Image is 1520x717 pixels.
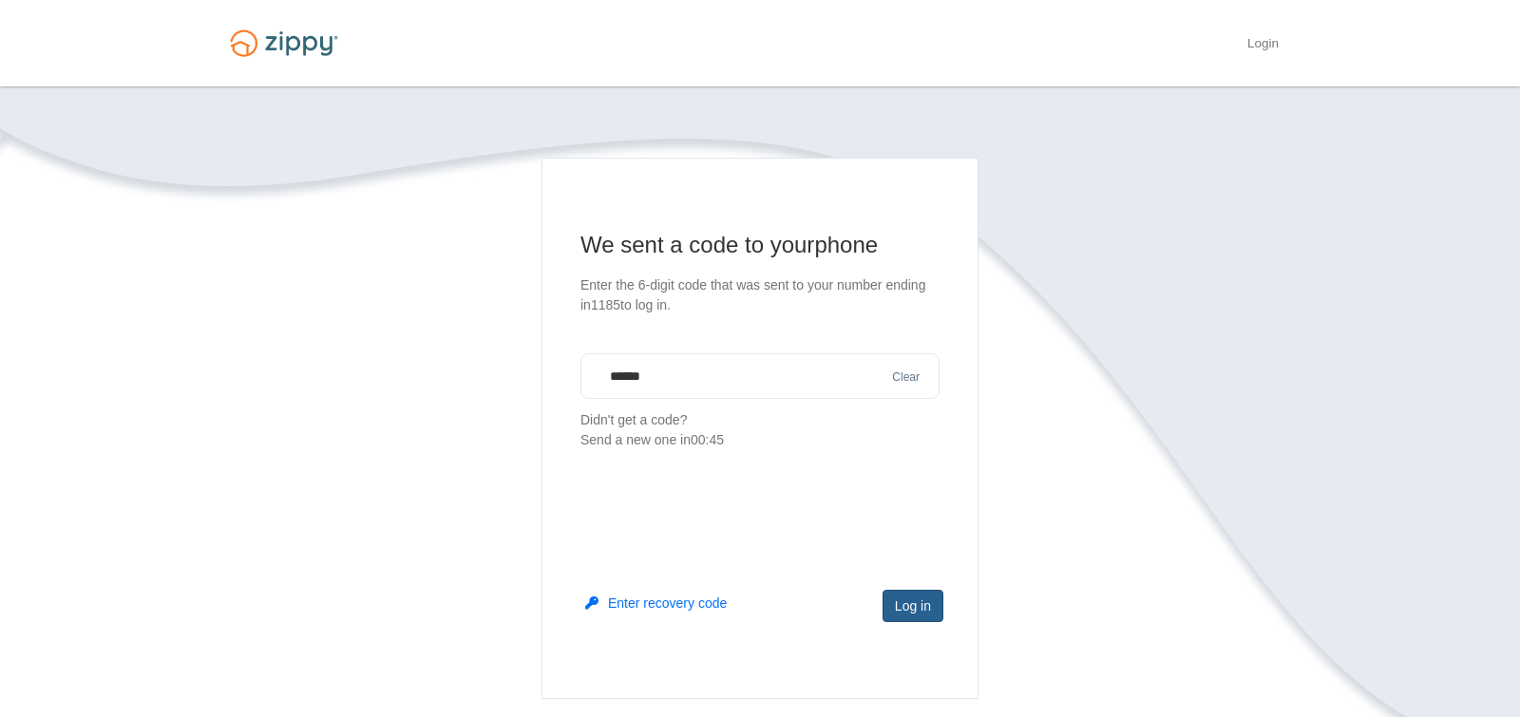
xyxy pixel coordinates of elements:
[580,275,940,315] p: Enter the 6-digit code that was sent to your number ending in 1185 to log in.
[883,590,943,622] button: Log in
[585,594,727,613] button: Enter recovery code
[886,368,925,387] button: Clear
[580,410,940,450] p: Didn't get a code?
[1247,36,1279,55] a: Login
[580,230,940,260] h1: We sent a code to your phone
[218,21,350,66] img: Logo
[580,430,940,450] div: Send a new one in 00:45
